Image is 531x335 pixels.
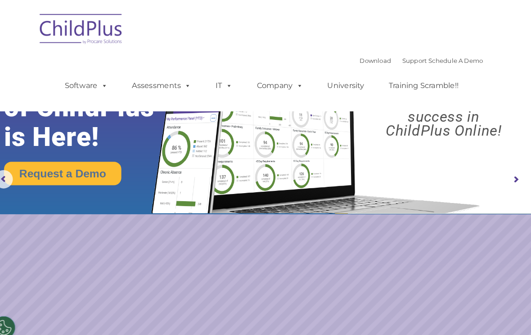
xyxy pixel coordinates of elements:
[17,61,187,148] rs-layer: The Future of ChildPlus is Here!
[17,158,131,181] a: Request a Demo
[405,55,429,62] a: Support
[364,55,484,62] font: |
[254,75,317,93] a: Company
[431,55,484,62] a: Schedule A Demo
[383,75,469,93] a: Training Scramble!!
[323,75,377,93] a: University
[5,308,28,331] button: Cookies Settings
[367,66,524,134] rs-layer: Boost your productivity and streamline your success in ChildPlus Online!
[67,75,127,93] a: Software
[47,7,137,52] img: ChildPlus by Procare Solutions
[133,75,208,93] a: Assessments
[364,55,394,62] a: Download
[214,75,248,93] a: IT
